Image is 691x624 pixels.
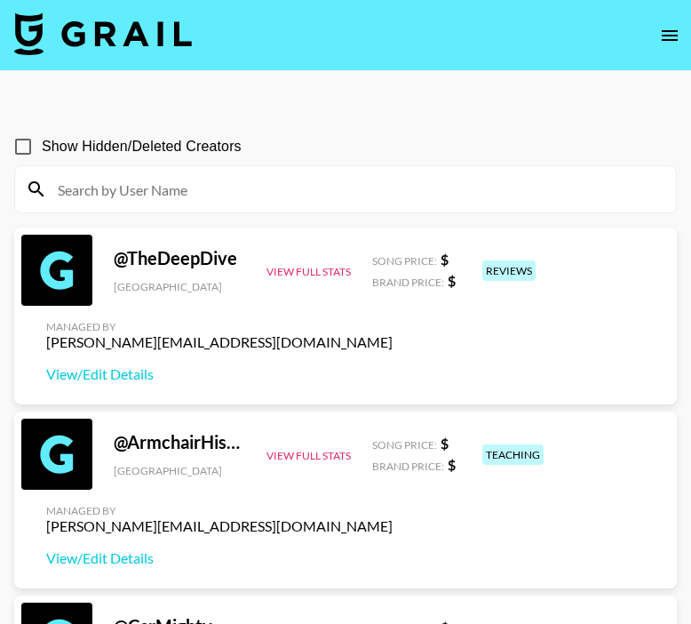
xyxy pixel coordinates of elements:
div: [PERSON_NAME][EMAIL_ADDRESS][DOMAIN_NAME] [46,333,393,351]
button: View Full Stats [266,449,351,462]
div: reviews [482,260,536,281]
strong: $ [441,251,449,268]
span: Song Price: [372,254,437,268]
div: @ TheDeepDive [114,247,245,269]
span: Brand Price: [372,276,444,289]
button: open drawer [652,18,687,53]
span: Song Price: [372,438,437,452]
img: Grail Talent [14,12,192,55]
a: View/Edit Details [46,549,393,567]
div: [GEOGRAPHIC_DATA] [114,464,245,477]
strong: $ [448,456,456,473]
button: View Full Stats [266,265,351,278]
span: Brand Price: [372,460,444,473]
a: View/Edit Details [46,365,393,383]
span: Show Hidden/Deleted Creators [42,136,242,157]
div: Managed By [46,320,393,333]
div: [PERSON_NAME][EMAIL_ADDRESS][DOMAIN_NAME] [46,517,393,535]
div: [GEOGRAPHIC_DATA] [114,280,245,293]
strong: $ [441,435,449,452]
div: @ ArmchairHistorian [114,431,245,453]
div: Managed By [46,504,393,517]
input: Search by User Name [47,175,665,204]
strong: $ [448,272,456,289]
div: teaching [482,444,544,465]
